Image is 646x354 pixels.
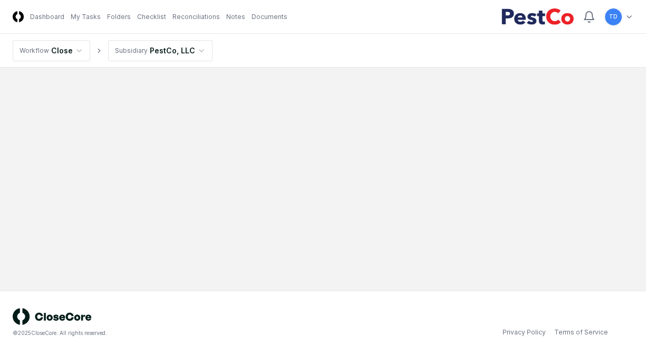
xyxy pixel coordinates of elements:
[137,12,166,22] a: Checklist
[107,12,131,22] a: Folders
[172,12,220,22] a: Reconciliations
[115,46,148,55] div: Subsidiary
[20,46,49,55] div: Workflow
[226,12,245,22] a: Notes
[503,328,546,337] a: Privacy Policy
[71,12,101,22] a: My Tasks
[604,7,623,26] button: TD
[13,11,24,22] img: Logo
[554,328,608,337] a: Terms of Service
[13,40,213,61] nav: breadcrumb
[609,13,618,21] span: TD
[13,308,92,325] img: logo
[30,12,64,22] a: Dashboard
[252,12,287,22] a: Documents
[13,329,323,337] div: © 2025 CloseCore. All rights reserved.
[501,8,574,25] img: PestCo logo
